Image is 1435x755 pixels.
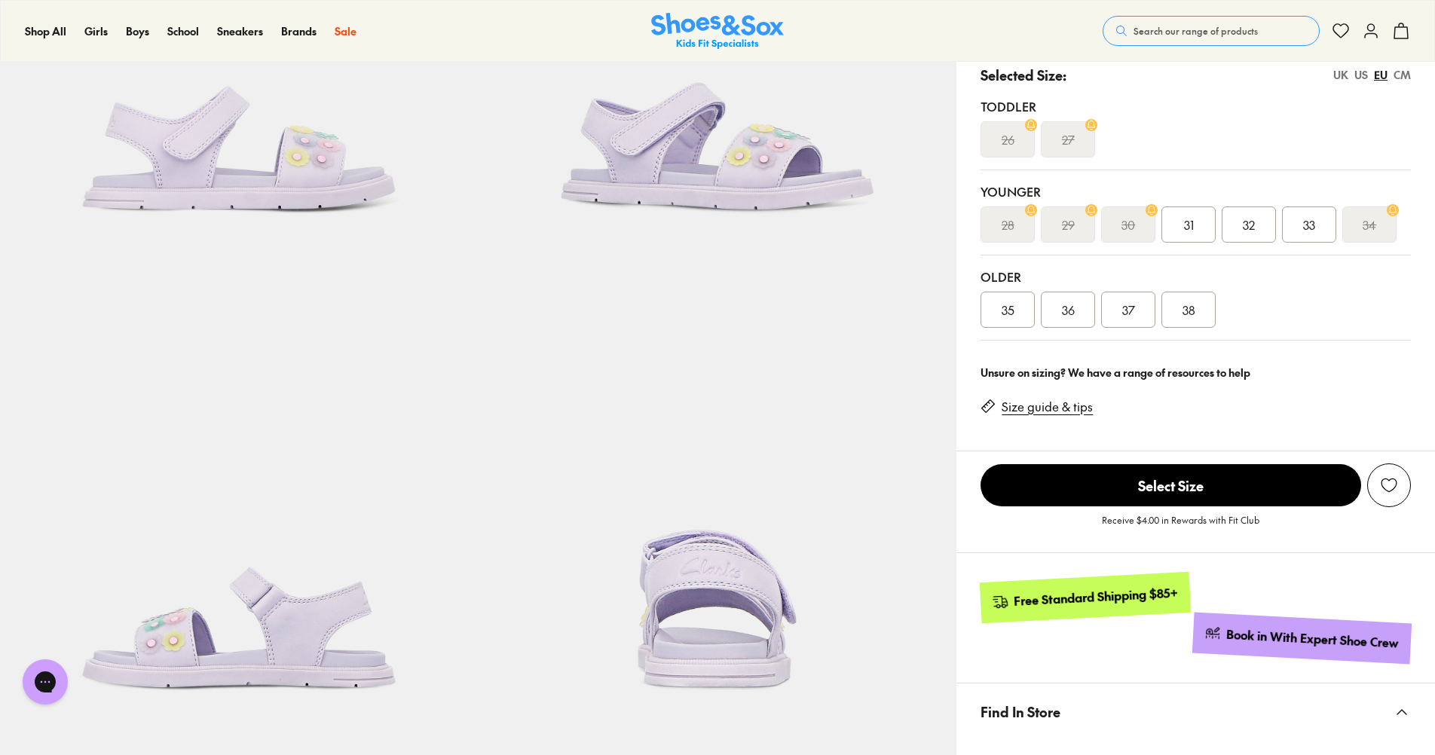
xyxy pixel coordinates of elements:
span: Sneakers [217,23,263,38]
div: Free Standard Shipping $85+ [1014,585,1179,610]
s: 30 [1121,215,1135,234]
s: 29 [1062,215,1075,234]
a: Sale [335,23,356,39]
span: 32 [1243,215,1255,234]
span: Find In Store [981,689,1060,734]
span: 36 [1062,301,1075,319]
s: 27 [1062,130,1075,148]
a: Shoes & Sox [651,13,784,50]
a: School [167,23,199,39]
div: Unsure on sizing? We have a range of resources to help [981,365,1411,381]
a: Size guide & tips [1002,399,1093,415]
a: Free Standard Shipping $85+ [980,572,1191,623]
span: Sale [335,23,356,38]
div: Book in With Expert Shoe Crew [1226,626,1400,652]
span: Search our range of products [1134,24,1258,38]
div: Younger [981,182,1411,200]
div: Toddler [981,97,1411,115]
button: Add to Wishlist [1367,463,1411,507]
span: Shop All [25,23,66,38]
img: SNS_Logo_Responsive.svg [651,13,784,50]
span: 33 [1303,215,1315,234]
a: Brands [281,23,317,39]
a: Shop All [25,23,66,39]
s: 26 [1002,130,1014,148]
a: Book in With Expert Shoe Crew [1192,613,1412,665]
span: School [167,23,199,38]
iframe: Gorgias live chat messenger [15,654,75,710]
div: CM [1394,67,1411,83]
iframe: Find in Store [981,740,1411,754]
button: Search our range of products [1103,16,1320,46]
s: 28 [1002,215,1014,234]
a: Boys [126,23,149,39]
span: 35 [1002,301,1014,319]
span: 37 [1122,301,1135,319]
div: US [1354,67,1368,83]
button: Select Size [981,463,1361,507]
s: 34 [1363,215,1376,234]
div: UK [1333,67,1348,83]
div: Older [981,267,1411,286]
button: Find In Store [956,683,1435,740]
img: 7-503777_1 [479,269,957,747]
a: Sneakers [217,23,263,39]
span: Brands [281,23,317,38]
p: Selected Size: [981,65,1066,85]
div: EU [1374,67,1388,83]
span: 31 [1184,215,1194,234]
span: Girls [84,23,108,38]
span: 38 [1183,301,1195,319]
span: Boys [126,23,149,38]
a: Girls [84,23,108,39]
p: Receive $4.00 in Rewards with Fit Club [1102,513,1259,540]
